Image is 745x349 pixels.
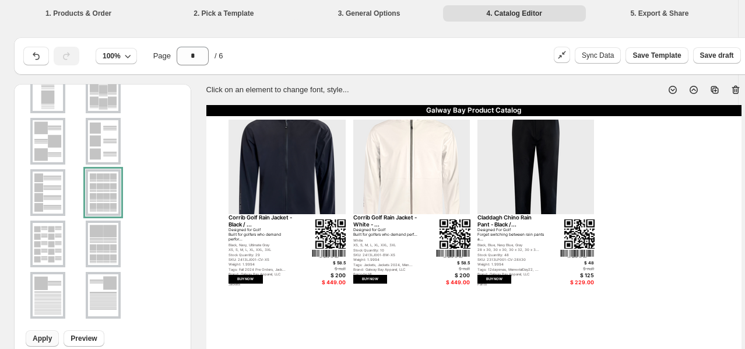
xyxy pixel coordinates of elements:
div: XS, S, M, L, XL, XXL, 3XL [353,243,421,247]
img: primaryImage [353,120,470,214]
img: g1x2v1 [33,69,63,111]
div: Designed for Golf Built for golfers who demand perf... [353,228,421,238]
div: Designed For Golf Forget switching between rain pants a... [477,228,545,242]
div: Tags: Jackets, Jackets 2024, Men... [353,263,421,267]
button: Save Template [625,47,688,64]
img: g1x4v1 [33,172,63,214]
div: 28 x 30, 30 x 30, 30 x 32, 30 x 3... [477,247,545,252]
span: Save draft [700,51,734,60]
span: Preview [71,334,97,343]
img: primaryImage [477,120,594,214]
img: g1x3v2 [33,120,63,162]
div: $ 125 [560,273,594,279]
div: $ null [560,267,594,272]
div: BUY NOW [353,275,387,284]
div: $ 449.00 [312,280,346,286]
img: qrcode [440,219,470,249]
img: g2x5v1 [33,223,63,265]
div: Stock Quantity: 10 [353,248,421,252]
p: Sync Data [582,51,614,60]
div: SKU: 2413LJ001-CV-XS [229,257,296,261]
div: Corrib Golf Rain Jacket - Black / ... [229,214,296,228]
div: Black, Blue, Navy Blue, Gray [477,243,545,247]
button: 100% [96,48,137,64]
img: primaryImage [229,120,345,214]
img: barcode [312,250,346,258]
div: Tags: 12dayxmas, MemorialDay22, ... [477,267,545,271]
img: barcode [560,250,594,258]
div: Claddagh Chino Rain Pant - Black /... [477,214,545,228]
div: $ 58.5 [436,261,470,266]
div: XS, S, M, L, XL, XXL, 3XL [229,247,296,252]
div: BUY NOW [477,275,511,284]
button: Sync Data [575,47,621,64]
div: $ 58.5 [312,261,346,266]
img: g3x3v2 [88,69,118,111]
div: Designed for Golf Built for golfers who demand perfor... [229,228,296,242]
img: g1x1v3 [88,274,118,316]
div: $ 229.00 [560,280,594,286]
span: Save Template [632,51,681,60]
div: $ 449.00 [436,280,470,286]
div: Weight: 1.9994 [229,262,296,266]
div: White [353,238,421,242]
div: $ 200 [312,273,346,279]
div: Tags: Fall 2024 Pre Orders, Jack... [229,267,296,271]
div: Black, Navy, Ultimate Gray [229,243,296,247]
img: g2x1_4x2v1 [88,223,118,265]
div: Stock Quantity: 29 [229,253,296,257]
div: Brand: Galway Bay Apparel, LLC [477,272,545,276]
div: Barcode №: [353,272,421,276]
div: Brand: Galway Bay Apparel, LLC [229,272,296,276]
div: SKU: 2413LJ001-BW-XS [353,253,421,257]
span: 100% [103,51,121,61]
div: Pants [477,282,545,286]
div: Brand: Galway Bay Apparel, LLC [353,267,421,271]
img: qrcode [315,219,346,249]
div: Weight: 1.9994 [353,257,421,261]
div: $ 48 [560,261,594,266]
div: $ null [436,267,470,272]
div: $ null [312,267,346,272]
img: g1x1v2 [33,274,63,316]
p: Click on an element to change font, style... [206,84,349,96]
span: / 6 [215,50,223,62]
div: Corrib Golf Rain Jacket - White - ... [353,214,421,228]
div: BUY NOW [229,275,262,284]
img: barcode [436,250,470,258]
div: Weight: 1.9994 [477,262,545,266]
img: g1x3v3 [88,120,118,162]
div: Stock Quantity: 48 [477,253,545,257]
button: Preview [64,330,104,347]
div: $ 200 [436,273,470,279]
div: SKU: 2313LP001-CV-28X30 [477,257,545,261]
span: Page [153,50,171,62]
div: Jackets [229,282,296,286]
div: Galway Bay Product Catalog [206,105,742,116]
img: qrcode [564,219,595,249]
button: Save draft [693,47,741,64]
